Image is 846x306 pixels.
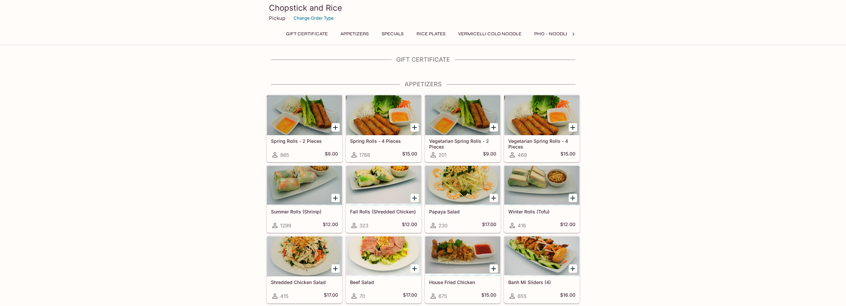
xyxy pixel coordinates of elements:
[425,165,501,233] a: Papaya Salad230$17.00
[350,209,417,214] h5: Fall Rolls (Shredded Chicken)
[346,95,422,162] a: Spring Rolls - 4 Pieces1768$15.00
[425,95,501,162] a: Vegetarian Spring Rolls - 2 Pieces201$9.00
[402,151,417,159] h5: $15.00
[560,221,575,229] h5: $12.00
[438,293,447,299] span: 675
[508,279,575,285] h5: Banh Mi Sliders (4)
[346,166,421,206] div: Fall Rolls (Shredded Chicken)
[425,236,501,303] a: House Fried Chicken675$15.00
[482,221,496,229] h5: $17.00
[267,165,342,233] a: Summer Rolls (Shrimp)1299$12.00
[508,209,575,214] h5: Winter Rolls (Tofu)
[269,15,285,21] p: Pickup
[413,29,449,39] button: Rice Plates
[508,138,575,149] h5: Vegetarian Spring Rolls - 4 Pieces
[359,152,370,158] span: 1768
[411,123,419,132] button: Add Spring Rolls - 4 Pieces
[429,209,496,214] h5: Papaya Salad
[569,264,577,273] button: Add Banh Mi Sliders (4)
[271,138,338,144] h5: Spring Rolls - 2 Pieces
[266,81,580,88] h4: Appetizers
[267,95,342,135] div: Spring Rolls - 2 Pieces
[280,222,291,229] span: 1299
[518,152,527,158] span: 469
[518,293,527,299] span: 655
[291,13,337,23] button: Change Order Type
[346,165,422,233] a: Fall Rolls (Shredded Chicken)323$12.00
[325,151,338,159] h5: $9.00
[531,29,586,39] button: Pho - Noodle Soup
[569,123,577,132] button: Add Vegetarian Spring Rolls - 4 Pieces
[282,29,331,39] button: Gift Certificate
[331,194,340,202] button: Add Summer Rolls (Shrimp)
[350,279,417,285] h5: Beef Salad
[269,3,577,13] h3: Chopstick and Rice
[280,293,289,299] span: 415
[483,151,496,159] h5: $9.00
[504,95,579,135] div: Vegetarian Spring Rolls - 4 Pieces
[271,279,338,285] h5: Shredded Chicken Salad
[429,138,496,149] h5: Vegetarian Spring Rolls - 2 Pieces
[266,56,580,63] h4: Gift Certificate
[378,29,408,39] button: Specials
[425,166,500,206] div: Papaya Salad
[324,292,338,300] h5: $17.00
[504,236,580,303] a: Banh Mi Sliders (4)655$16.00
[560,292,575,300] h5: $16.00
[346,236,421,276] div: Beef Salad
[454,29,525,39] button: Vermicelli Cold Noodle
[504,95,580,162] a: Vegetarian Spring Rolls - 4 Pieces469$15.00
[331,264,340,273] button: Add Shredded Chicken Salad
[425,95,500,135] div: Vegetarian Spring Rolls - 2 Pieces
[429,279,496,285] h5: House Fried Chicken
[350,138,417,144] h5: Spring Rolls - 4 Pieces
[490,123,498,132] button: Add Vegetarian Spring Rolls - 2 Pieces
[331,123,340,132] button: Add Spring Rolls - 2 Pieces
[267,166,342,206] div: Summer Rolls (Shrimp)
[411,194,419,202] button: Add Fall Rolls (Shredded Chicken)
[504,236,579,276] div: Banh Mi Sliders (4)
[271,209,338,214] h5: Summer Rolls (Shrimp)
[280,152,289,158] span: 865
[267,236,342,276] div: Shredded Chicken Salad
[490,194,498,202] button: Add Papaya Salad
[504,166,579,206] div: Winter Rolls (Tofu)
[518,222,526,229] span: 416
[438,222,447,229] span: 230
[490,264,498,273] button: Add House Fried Chicken
[569,194,577,202] button: Add Winter Rolls (Tofu)
[359,222,368,229] span: 323
[411,264,419,273] button: Add Beef Salad
[337,29,372,39] button: Appetizers
[346,236,422,303] a: Beef Salad70$17.00
[267,236,342,303] a: Shredded Chicken Salad415$17.00
[323,221,338,229] h5: $12.00
[359,293,365,299] span: 70
[438,152,446,158] span: 201
[560,151,575,159] h5: $15.00
[267,95,342,162] a: Spring Rolls - 2 Pieces865$9.00
[402,221,417,229] h5: $12.00
[504,165,580,233] a: Winter Rolls (Tofu)416$12.00
[346,95,421,135] div: Spring Rolls - 4 Pieces
[425,236,500,276] div: House Fried Chicken
[481,292,496,300] h5: $15.00
[403,292,417,300] h5: $17.00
